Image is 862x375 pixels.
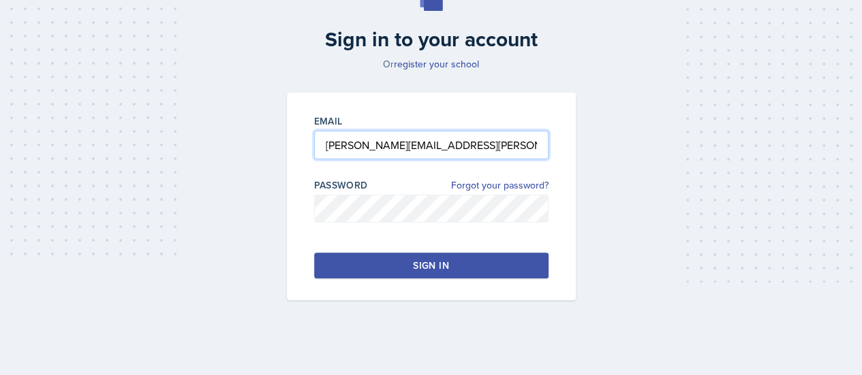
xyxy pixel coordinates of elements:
[394,57,479,71] a: register your school
[451,178,549,193] a: Forgot your password?
[314,131,549,159] input: Email
[279,57,584,71] p: Or
[314,178,368,192] label: Password
[314,252,549,278] button: Sign in
[413,259,448,272] div: Sign in
[279,27,584,52] h2: Sign in to your account
[314,114,343,128] label: Email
